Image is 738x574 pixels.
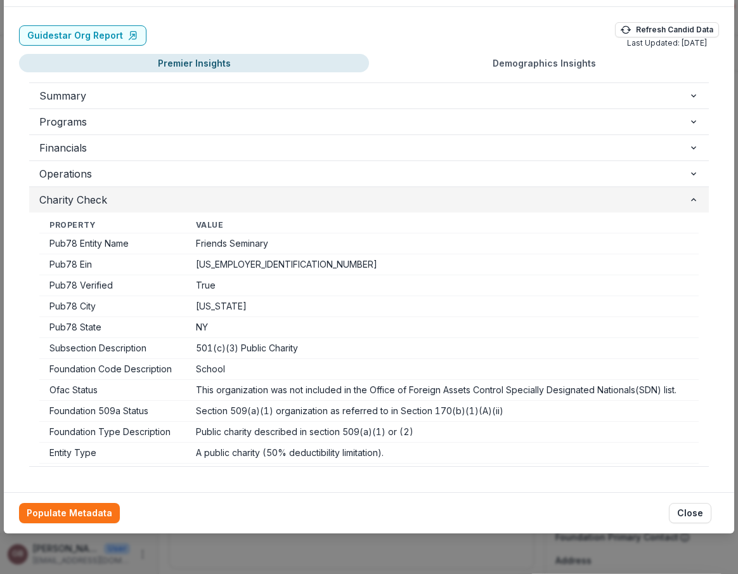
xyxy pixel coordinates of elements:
[39,192,689,207] span: Charity Check
[39,88,689,103] span: Summary
[627,37,707,49] p: Last Updated: [DATE]
[39,401,186,422] td: Foundation 509a Status
[29,135,709,160] button: Financials
[19,503,120,523] button: Populate Metadata
[29,187,709,212] button: Charity Check
[39,296,186,317] td: Pub78 City
[186,254,699,275] td: [US_EMPLOYER_IDENTIFICATION_NUMBER]
[29,212,709,466] div: Charity Check
[186,422,699,443] td: Public charity described in section 509(a)(1) or (2)
[186,338,699,359] td: 501(c)(3) Public Charity
[186,296,699,317] td: [US_STATE]
[186,359,699,380] td: School
[39,233,186,254] td: Pub78 Entity Name
[19,54,369,72] button: Premier Insights
[669,503,711,523] button: Close
[39,380,186,401] td: Ofac Status
[186,401,699,422] td: Section 509(a)(1) organization as referred to in Section 170(b)(1)(A)(ii)
[186,443,699,464] td: A public charity (50% deductibility limitation).
[29,161,709,186] button: Operations
[186,275,699,296] td: True
[39,338,186,359] td: Subsection Description
[39,166,689,181] span: Operations
[186,317,699,338] td: NY
[186,380,699,401] td: This organization was not included in the Office of Foreign Assets Control Specially Designated N...
[39,422,186,443] td: Foundation Type Description
[369,54,719,72] button: Demographics Insights
[39,317,186,338] td: Pub78 State
[39,114,689,129] span: Programs
[186,218,699,233] th: Value
[186,233,699,254] td: Friends Seminary
[615,22,719,37] button: Refresh Candid Data
[39,254,186,275] td: Pub78 Ein
[29,83,709,108] button: Summary
[39,275,186,296] td: Pub78 Verified
[29,109,709,134] button: Programs
[39,140,689,155] span: Financials
[19,25,146,46] a: Guidestar Org Report
[39,218,186,233] th: Property
[39,359,186,380] td: Foundation Code Description
[39,443,186,464] td: Entity Type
